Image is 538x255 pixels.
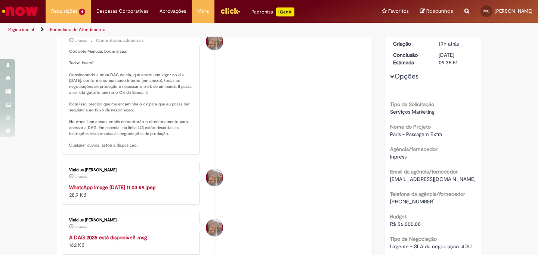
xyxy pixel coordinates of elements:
b: Telefone da agência/fornecedor [390,191,465,197]
span: Favoritos [388,7,409,15]
div: Vinicius Rafael De Souza [206,169,223,186]
small: Comentários adicionais [96,37,144,44]
b: Nome do Projeto [390,123,431,130]
a: A DAG 2025 está disponível! .msg [69,234,147,241]
time: 29/09/2025 16:35:45 [439,40,459,47]
div: Vinicius [PERSON_NAME] [69,218,194,222]
dt: Conclusão Estimada [387,51,433,66]
span: Inpress [390,153,406,160]
b: Tipo da Solicitação [390,101,434,108]
div: Vinicius Rafael De Souza [206,219,223,236]
span: [PHONE_NUMBER] [390,198,435,205]
a: Página inicial [8,27,34,33]
div: Padroniza [251,7,294,16]
div: 29/09/2025 16:35:45 [439,40,473,47]
span: [EMAIL_ADDRESS][DOMAIN_NAME] [390,176,476,182]
img: ServiceNow [1,4,39,19]
div: Vinicius [PERSON_NAME] [69,168,194,172]
p: Oooooie Manuuu, boom diaaa!! Tudoo beem? Considerando a nova DAG da cia, que entrou em vigor no d... [69,49,194,148]
span: MC [483,9,489,13]
b: Tipo de Negociação [390,236,437,242]
span: Requisições [51,7,77,15]
span: Urgente - SLA da negociação: 4DU [390,243,472,250]
time: 30/09/2025 09:46:42 [75,225,87,229]
ul: Trilhas de página [6,23,353,37]
div: [DATE] 09:35:51 [439,51,473,66]
div: 28.9 KB [69,184,194,199]
time: 30/09/2025 09:47:44 [75,39,87,43]
b: Agência/fornecedor [390,146,437,153]
span: 19h atrás [439,40,459,47]
span: Serviços Marketing [390,108,435,115]
time: 30/09/2025 09:47:40 [75,175,87,179]
span: 4 [79,9,85,15]
span: Rascunhos [426,7,453,15]
p: +GenAi [276,7,294,16]
span: 2h atrás [75,175,87,179]
span: Paris - Passagem Extra [390,131,442,138]
span: [PERSON_NAME] [495,8,532,14]
span: Aprovações [160,7,186,15]
span: 2h atrás [75,225,87,229]
span: R$ 56.000,00 [390,221,421,227]
span: More [197,7,209,15]
span: Despesas Corporativas [96,7,148,15]
dt: Criação [387,40,433,47]
div: 162 KB [69,234,194,249]
span: 2h atrás [75,39,87,43]
b: Email da agência/fornecedor [390,168,458,175]
img: click_logo_yellow_360x200.png [220,5,240,16]
a: Formulário de Atendimento [50,27,105,33]
b: Budget [390,213,406,220]
a: WhatsApp Image [DATE] 11.03.59.jpeg [69,184,155,191]
a: Rascunhos [420,8,453,15]
div: Vinicius Rafael De Souza [206,33,223,50]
